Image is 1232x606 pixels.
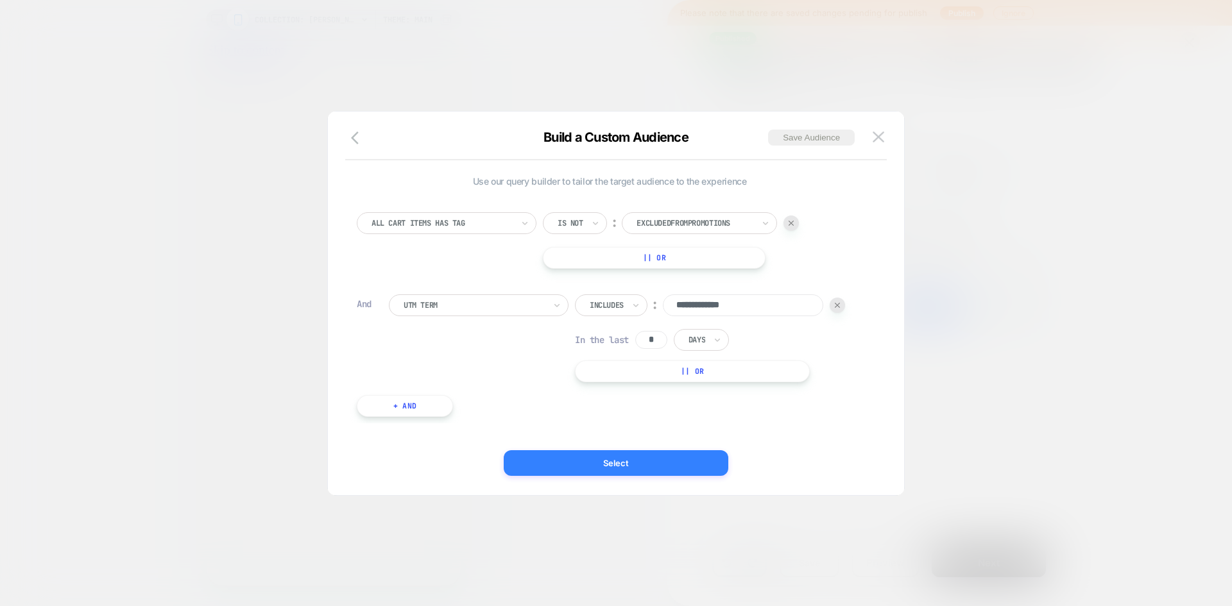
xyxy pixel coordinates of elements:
span: Use our query builder to tailor the target audience to the experience [357,176,862,187]
img: close [873,131,884,142]
img: end [835,303,840,308]
button: || Or [575,360,810,382]
img: end [789,221,794,226]
button: || Or [543,247,766,269]
button: Select [504,450,728,476]
button: Save Audience [768,130,855,146]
